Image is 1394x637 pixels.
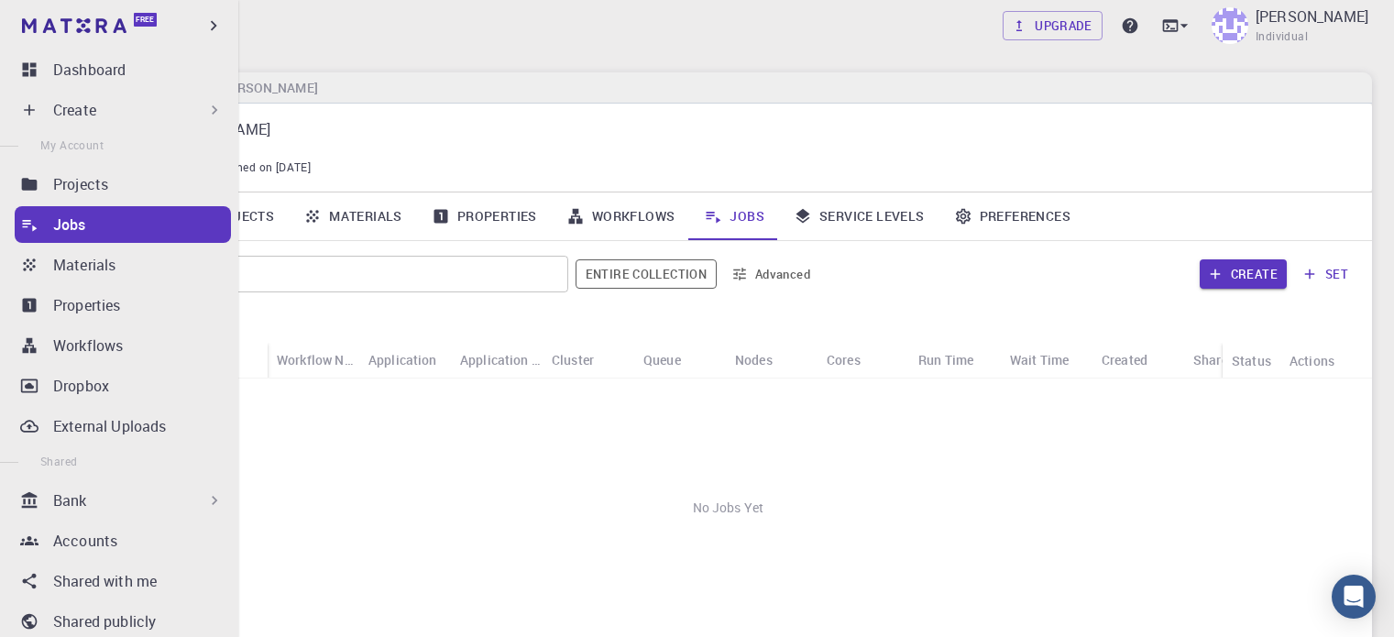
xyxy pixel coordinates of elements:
a: Materials [289,192,417,240]
p: External Uploads [53,415,166,437]
div: Created [1102,342,1147,378]
div: Cores [827,342,861,378]
p: Dashboard [53,59,126,81]
div: Run Time [909,342,1001,378]
div: Application Version [460,342,543,378]
p: [PERSON_NAME] [1256,5,1368,27]
a: Upgrade [1003,11,1103,40]
div: No Jobs Yet [84,379,1372,637]
p: Dropbox [53,375,109,397]
span: Shared [40,454,77,468]
div: Cluster [552,342,594,378]
button: set [1294,259,1357,289]
div: Shared [1193,342,1235,378]
p: Jobs [53,214,86,236]
p: Accounts [53,530,117,552]
a: Service Levels [779,192,939,240]
div: Run Time [918,342,973,378]
div: Wait Time [1010,342,1069,378]
div: Nodes [735,342,773,378]
a: Workflows [552,192,690,240]
div: Application Version [451,342,543,378]
img: logo [22,18,126,33]
a: Preferences [939,192,1085,240]
div: Workflow Name [268,342,359,378]
a: Dropbox [15,368,231,404]
a: Properties [15,287,231,324]
p: Create [53,99,96,121]
h6: [PERSON_NAME] [210,78,317,98]
a: Accounts [15,522,231,559]
div: Cores [818,342,909,378]
div: Bank [15,482,231,519]
p: [PERSON_NAME] [158,118,1343,140]
div: Actions [1290,343,1334,379]
div: Application [359,342,451,378]
p: Materials [53,254,115,276]
div: Nodes [726,342,818,378]
span: Filter throughout whole library including sets (folders) [576,259,717,289]
a: External Uploads [15,408,231,445]
div: Cluster [543,342,634,378]
a: Jobs [15,206,231,243]
div: Queue [634,342,726,378]
div: Queue [643,342,681,378]
div: Application [368,342,437,378]
p: Shared publicly [53,610,156,632]
div: Open Intercom Messenger [1332,575,1376,619]
p: Projects [53,173,108,195]
button: Entire collection [576,259,717,289]
button: Create [1200,259,1287,289]
a: Shared with me [15,563,231,599]
div: Created [1092,342,1184,378]
div: Create [15,92,231,128]
div: Shared [1184,342,1276,378]
div: Status [1223,343,1280,379]
div: Actions [1280,343,1372,379]
p: Bank [53,489,87,511]
a: Materials [15,247,231,283]
a: Projects [15,166,231,203]
p: Properties [53,294,121,316]
a: Jobs [689,192,779,240]
p: Workflows [53,335,123,357]
span: My Account [40,137,104,152]
a: Dashboard [15,51,231,88]
span: Joined on [DATE] [220,159,311,177]
p: Shared with me [53,570,157,592]
img: aicha naboulsi [1212,7,1248,44]
div: Workflow Name [277,342,359,378]
div: Wait Time [1001,342,1092,378]
button: Advanced [724,259,819,289]
a: Workflows [15,327,231,364]
a: Properties [417,192,552,240]
div: Status [1232,343,1271,379]
span: Individual [1256,27,1308,46]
